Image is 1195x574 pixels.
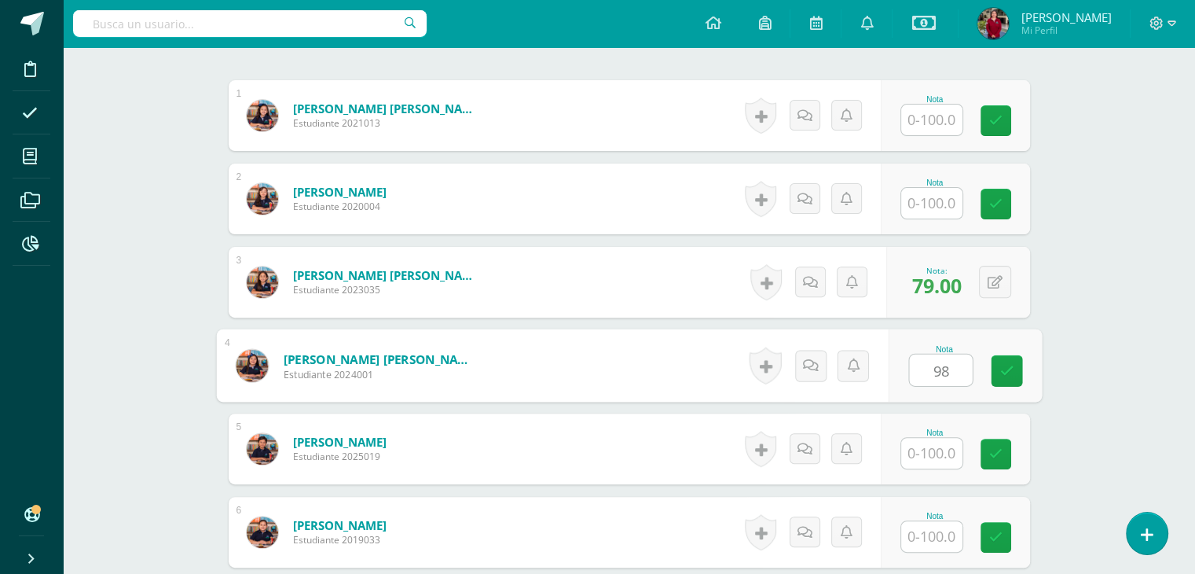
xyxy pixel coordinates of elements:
[247,267,278,298] img: aadc5ad5d997ab9a9804755ccda57ed9.png
[293,434,387,450] a: [PERSON_NAME]
[900,429,970,437] div: Nota
[912,272,962,299] span: 79.00
[912,265,962,276] div: Nota:
[73,10,427,37] input: Busca un usuario...
[236,349,268,381] img: c4205c627430da6adcabf10e47a1d09f.png
[247,517,278,548] img: c9e5f53bff96b767a684d52c4893d7e7.png
[900,95,970,104] div: Nota
[293,267,482,283] a: [PERSON_NAME] [PERSON_NAME]
[293,184,387,200] a: [PERSON_NAME]
[293,517,387,533] a: [PERSON_NAME]
[977,8,1009,39] img: c033b6847fc87ae4d46e1d2763ad09cd.png
[247,433,278,465] img: 89b70c149211adc1b12f5856a3372f45.png
[247,100,278,131] img: fa8aedc6307b34377f60c28db704fc36.png
[293,283,482,296] span: Estudiante 2023035
[909,355,972,386] input: 0-100.0
[1021,9,1111,25] span: [PERSON_NAME]
[901,105,962,135] input: 0-100.0
[283,351,477,367] a: [PERSON_NAME] [PERSON_NAME]
[293,200,387,213] span: Estudiante 2020004
[901,521,962,552] input: 0-100.0
[900,512,970,521] div: Nota
[293,116,482,130] span: Estudiante 2021013
[247,183,278,215] img: da6efdcf7d90384fc0ee1d9d45f1af57.png
[283,367,477,381] span: Estudiante 2024001
[1021,24,1111,37] span: Mi Perfil
[293,101,482,116] a: [PERSON_NAME] [PERSON_NAME]
[901,438,962,469] input: 0-100.0
[908,344,980,353] div: Nota
[900,178,970,187] div: Nota
[293,533,387,546] span: Estudiante 2019033
[901,188,962,219] input: 0-100.0
[293,450,387,463] span: Estudiante 2025019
